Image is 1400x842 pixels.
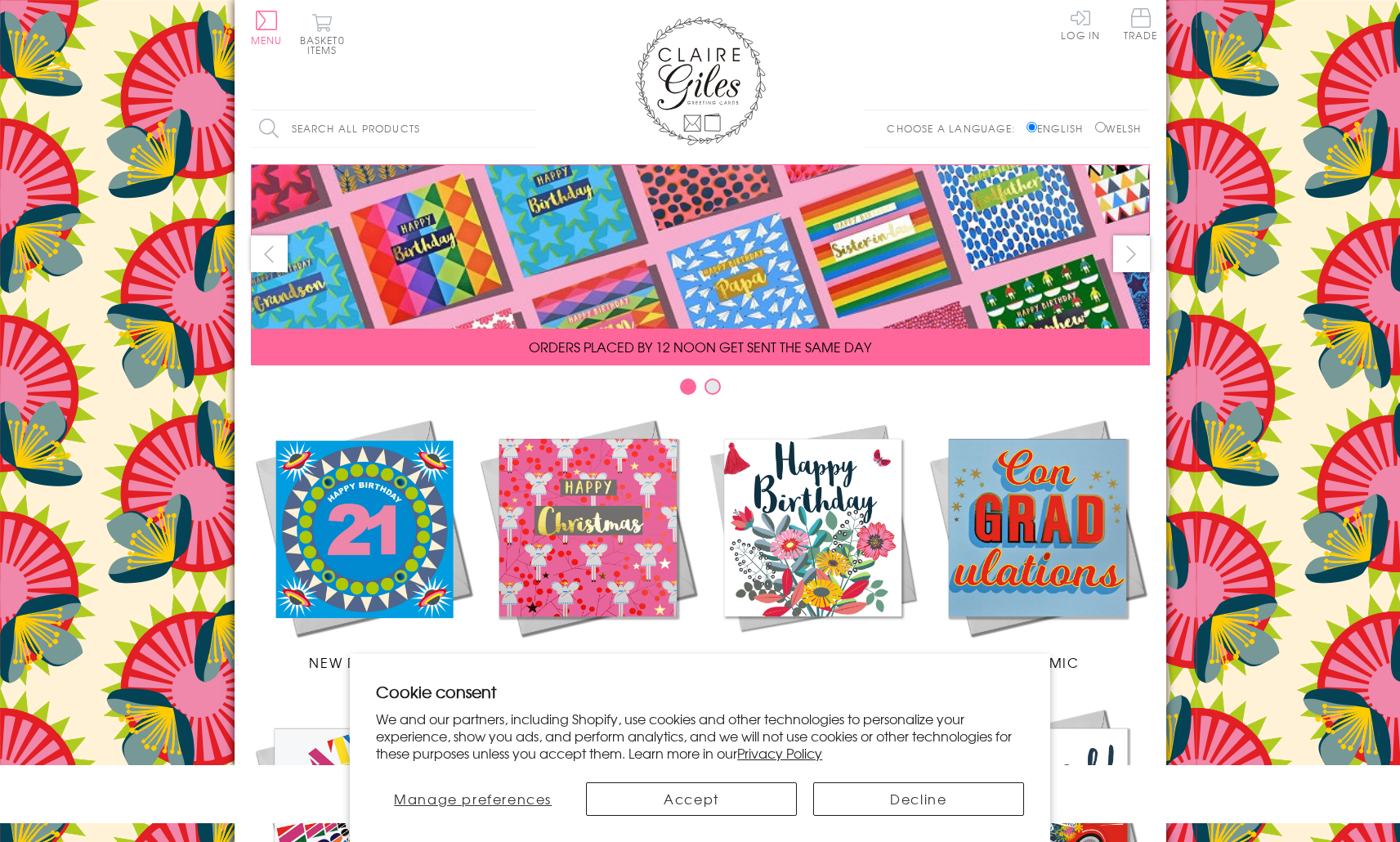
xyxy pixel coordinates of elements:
input: Search all products [251,110,537,147]
button: prev [251,235,288,272]
button: Carousel Page 1 (Current Slide) [680,378,696,395]
span: ORDERS PLACED BY 12 NOON GET SENT THE SAME DAY [529,337,871,356]
input: English [1027,122,1037,132]
a: Log In [1061,8,1100,40]
input: Welsh [1095,122,1106,132]
a: Academic [925,415,1150,672]
button: Accept [586,782,797,816]
label: English [1027,121,1091,136]
a: Trade [1124,8,1158,43]
a: Privacy Policy [737,743,822,763]
p: We and our partners, including Shopify, use cookies and other technologies to personalize your ex... [376,710,1024,761]
span: Academic [995,652,1080,672]
div: Carousel Pagination [251,378,1150,403]
span: New Releases [309,652,416,672]
a: Birthdays [700,415,925,672]
span: Birthdays [773,652,852,672]
a: New Releases [251,415,476,672]
button: Manage preferences [376,782,570,816]
button: Carousel Page 2 [704,378,721,395]
span: Trade [1124,8,1158,40]
span: 0 items [307,33,345,57]
button: next [1113,235,1150,272]
button: Decline [813,782,1024,816]
span: Christmas [546,652,629,672]
a: Christmas [476,415,700,672]
img: Claire Giles Greetings Cards [635,16,766,146]
button: Basket0 items [300,13,345,55]
input: Search [521,110,537,147]
p: Choose a language: [887,121,1023,136]
span: Menu [251,33,283,47]
span: Manage preferences [394,789,552,808]
button: Menu [251,11,283,45]
label: Welsh [1095,121,1142,136]
h2: Cookie consent [376,680,1024,703]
